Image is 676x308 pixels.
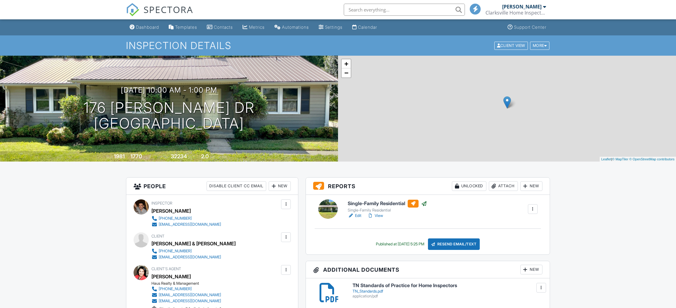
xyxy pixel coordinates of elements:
div: Templates [175,25,197,30]
h6: TN Standards of Practice for Home Inspectors [353,283,542,288]
div: New [269,181,291,191]
div: [EMAIL_ADDRESS][DOMAIN_NAME] [159,255,221,260]
a: Leaflet [601,157,611,161]
a: [EMAIL_ADDRESS][DOMAIN_NAME] [151,221,221,228]
a: Calendar [350,22,379,33]
div: Single-Family Residential [348,208,427,213]
a: [PERSON_NAME] [151,272,191,281]
div: Haus Realty & Management [151,281,226,286]
a: [EMAIL_ADDRESS][DOMAIN_NAME] [151,298,221,304]
div: 2.0 [201,153,209,159]
div: Client View [494,41,528,50]
div: [PERSON_NAME] & [PERSON_NAME] [151,239,236,248]
div: 1981 [114,153,125,159]
div: Unlocked [452,181,486,191]
div: Published at [DATE] 5:25 PM [376,242,424,247]
a: Dashboard [127,22,161,33]
a: Edit [348,213,361,219]
div: [EMAIL_ADDRESS][DOMAIN_NAME] [159,293,221,297]
a: [EMAIL_ADDRESS][DOMAIN_NAME] [151,292,221,298]
div: Contacts [214,25,233,30]
div: | [600,157,676,162]
div: [PHONE_NUMBER] [159,287,192,291]
div: [PHONE_NUMBER] [159,216,192,221]
a: Automations (Basic) [272,22,311,33]
div: 1770 [131,153,142,159]
div: Calendar [358,25,377,30]
a: [PHONE_NUMBER] [151,286,221,292]
h6: Single-Family Residential [348,200,427,208]
div: [EMAIL_ADDRESS][DOMAIN_NAME] [159,222,221,227]
span: sq. ft. [143,155,151,159]
h3: Reports [306,178,550,195]
div: Attach [489,181,518,191]
a: Single-Family Residential Single-Family Residential [348,200,427,213]
span: sq.ft. [188,155,195,159]
a: [EMAIL_ADDRESS][DOMAIN_NAME] [151,254,231,260]
h1: 176 [PERSON_NAME] Dr [GEOGRAPHIC_DATA] [84,100,255,132]
a: Zoom out [342,68,351,77]
span: SPECTORA [144,3,193,16]
div: New [520,265,542,274]
a: View [367,213,383,219]
a: © OpenStreetMap contributors [629,157,674,161]
a: TN Standards of Practice for Home Inspectors TN_Standards.pdf application/pdf [353,283,542,298]
div: application/pdf [353,294,542,299]
span: Client's Agent [151,267,181,271]
h3: Additional Documents [306,261,550,278]
div: [EMAIL_ADDRESS][DOMAIN_NAME] [159,299,221,303]
h1: Inspection Details [126,40,550,51]
a: [PHONE_NUMBER] [151,215,221,221]
div: Automations [282,25,309,30]
span: Built [106,155,113,159]
div: Resend Email/Text [428,238,480,250]
a: [PHONE_NUMBER] [151,248,231,254]
span: Lot Size [157,155,170,159]
h3: People [126,178,298,195]
a: Settings [316,22,345,33]
a: Templates [166,22,200,33]
h3: [DATE] 10:00 am - 1:00 pm [121,86,217,94]
div: [PERSON_NAME] [502,4,542,10]
div: 32234 [171,153,187,159]
a: Zoom in [342,59,351,68]
span: Inspector [151,201,172,205]
a: Support Center [505,22,549,33]
div: Settings [325,25,343,30]
div: More [530,41,550,50]
div: Metrics [249,25,265,30]
div: Dashboard [136,25,159,30]
div: TN_Standards.pdf [353,289,542,294]
a: Metrics [240,22,267,33]
div: Clarksville Home Inspectors [485,10,546,16]
div: Support Center [514,25,546,30]
a: © MapTiler [612,157,628,161]
input: Search everything... [344,4,465,16]
div: [PHONE_NUMBER] [159,249,192,254]
div: [PERSON_NAME] [151,206,191,215]
span: Client [151,234,164,238]
a: Contacts [204,22,235,33]
div: New [520,181,542,191]
a: Client View [494,43,529,48]
a: SPECTORA [126,8,193,21]
div: Disable Client CC Email [207,181,266,191]
span: bathrooms [210,155,227,159]
img: The Best Home Inspection Software - Spectora [126,3,139,16]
